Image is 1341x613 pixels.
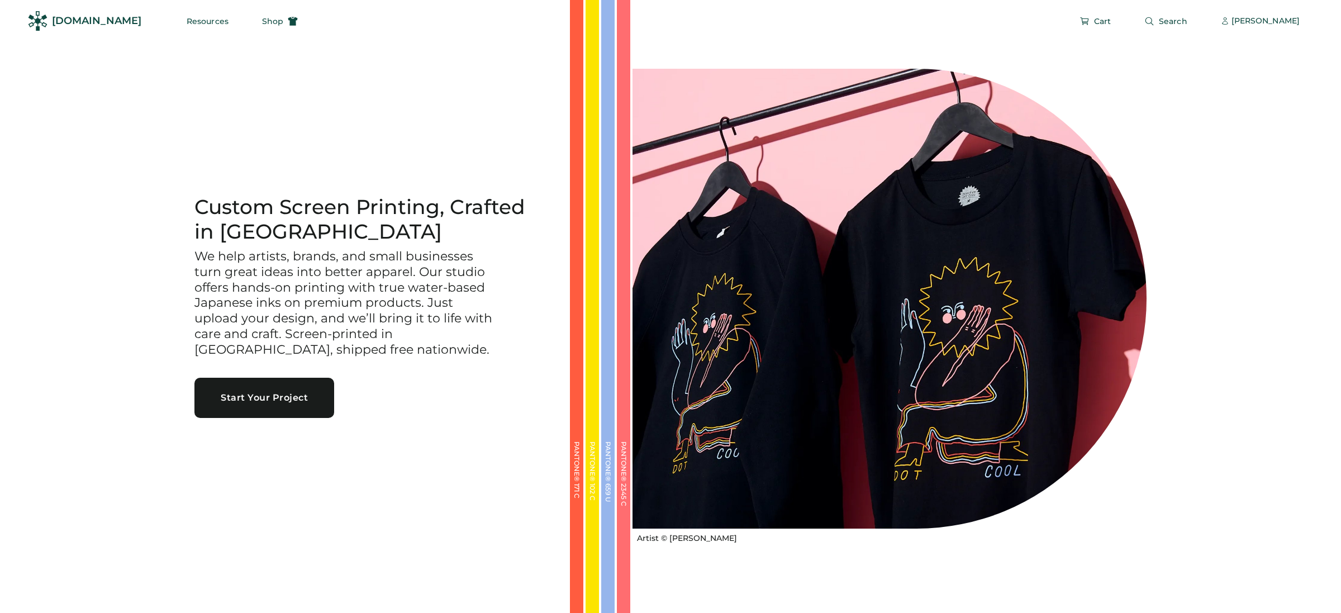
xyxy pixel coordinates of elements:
[1066,10,1124,32] button: Cart
[194,249,496,358] h3: We help artists, brands, and small businesses turn great ideas into better apparel. Our studio of...
[1231,16,1300,27] div: [PERSON_NAME]
[605,441,611,553] div: PANTONE® 659 U
[262,17,283,25] span: Shop
[573,441,580,553] div: PANTONE® 171 C
[620,441,627,553] div: PANTONE® 2345 C
[1159,17,1187,25] span: Search
[52,14,141,28] div: [DOMAIN_NAME]
[173,10,242,32] button: Resources
[1131,10,1201,32] button: Search
[194,195,543,244] h1: Custom Screen Printing, Crafted in [GEOGRAPHIC_DATA]
[637,533,737,544] div: Artist © [PERSON_NAME]
[633,529,737,544] a: Artist © [PERSON_NAME]
[249,10,311,32] button: Shop
[194,378,334,418] button: Start Your Project
[589,441,596,553] div: PANTONE® 102 C
[28,11,47,31] img: Rendered Logo - Screens
[1094,17,1111,25] span: Cart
